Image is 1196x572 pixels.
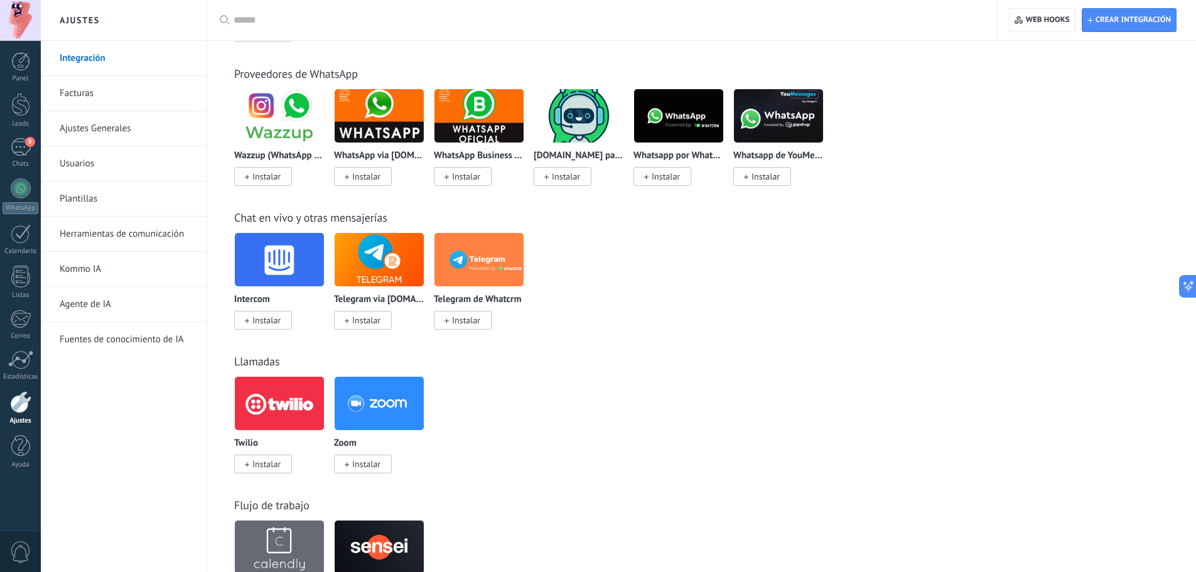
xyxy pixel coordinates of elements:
p: Whatsapp de YouMessages [733,151,824,161]
p: Telegram via [DOMAIN_NAME] [334,294,424,305]
p: Telegram de Whatcrm [434,294,521,305]
p: WhatsApp Business API ([GEOGRAPHIC_DATA]) via [DOMAIN_NAME] [434,151,524,161]
li: Integración [41,41,207,76]
a: Llamadas [234,354,279,369]
span: Instalar [352,315,380,326]
span: Instalar [752,171,780,182]
a: Usuarios [60,146,194,181]
button: Crear integración [1082,8,1177,32]
div: Ayuda [3,461,39,469]
div: Wazzup (WhatsApp & Instagram) [234,89,334,201]
a: Plantillas [60,181,194,217]
p: Wazzup (WhatsApp & Instagram) [234,151,325,161]
a: Ajustes Generales [60,111,194,146]
div: Whatsapp por Whatcrm y Telphin [633,89,733,201]
div: WhatsApp via Radist.Online [334,89,434,201]
a: Flujo de trabajo [234,498,310,512]
span: Instalar [652,171,680,182]
a: Chat en vivo y otras mensajerías [234,210,387,225]
a: Herramientas de comunicación [60,217,194,252]
div: Calendario [3,247,39,256]
a: Kommo IA [60,252,194,287]
div: ChatArchitect.com para WhatsApp [534,89,633,201]
li: Agente de IA [41,287,207,322]
div: Panel [3,75,39,83]
button: Web hooks [1009,8,1075,32]
div: Telegram de Whatcrm [434,232,534,345]
div: Whatsapp de YouMessages [733,89,833,201]
a: Facturas [60,76,194,111]
img: logo_main.png [734,85,823,146]
a: Fuentes de conocimiento de IA [60,322,194,357]
div: WhatsApp Business API (WABA) via Radist.Online [434,89,534,201]
span: Instalar [452,315,480,326]
p: [DOMAIN_NAME] para WhatsApp [534,151,624,161]
a: Integración [60,41,194,76]
img: logo_main.png [335,229,424,290]
li: Kommo IA [41,252,207,287]
div: Ajustes [3,417,39,425]
span: Web hooks [1026,15,1070,25]
li: Fuentes de conocimiento de IA [41,322,207,357]
span: Instalar [552,171,580,182]
img: logo_main.png [534,85,623,146]
img: logo_main.png [434,85,524,146]
div: Correo [3,332,39,340]
a: Proveedores de WhatsApp [234,67,358,81]
a: Agente de IA [60,287,194,322]
div: Twilio [234,376,334,488]
span: Crear integración [1096,15,1171,25]
p: Twilio [234,438,258,449]
div: Intercom [234,232,334,345]
img: logo_main.png [335,85,424,146]
li: Ajustes Generales [41,111,207,146]
span: Instalar [252,315,281,326]
img: logo_main.png [235,229,324,290]
span: Instalar [452,171,480,182]
li: Facturas [41,76,207,111]
div: Listas [3,291,39,299]
div: WhatsApp [3,202,38,214]
img: logo_main.png [335,373,424,434]
img: logo_main.png [235,85,324,146]
span: Instalar [352,458,380,470]
p: WhatsApp via [DOMAIN_NAME] [334,151,424,161]
span: Instalar [252,458,281,470]
div: Estadísticas [3,373,39,381]
div: Telegram via Radist.Online [334,232,434,345]
li: Herramientas de comunicación [41,217,207,252]
img: logo_main.png [235,373,324,434]
li: Plantillas [41,181,207,217]
div: Leads [3,120,39,128]
p: Whatsapp por Whatcrm y Telphin [633,151,724,161]
p: Intercom [234,294,270,305]
div: Zoom [334,376,434,488]
li: Usuarios [41,146,207,181]
p: Zoom [334,438,357,449]
div: Chats [3,160,39,168]
span: Instalar [252,171,281,182]
span: Instalar [352,171,380,182]
img: logo_main.png [634,85,723,146]
img: logo_main.png [434,229,524,290]
span: 9 [25,137,35,147]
